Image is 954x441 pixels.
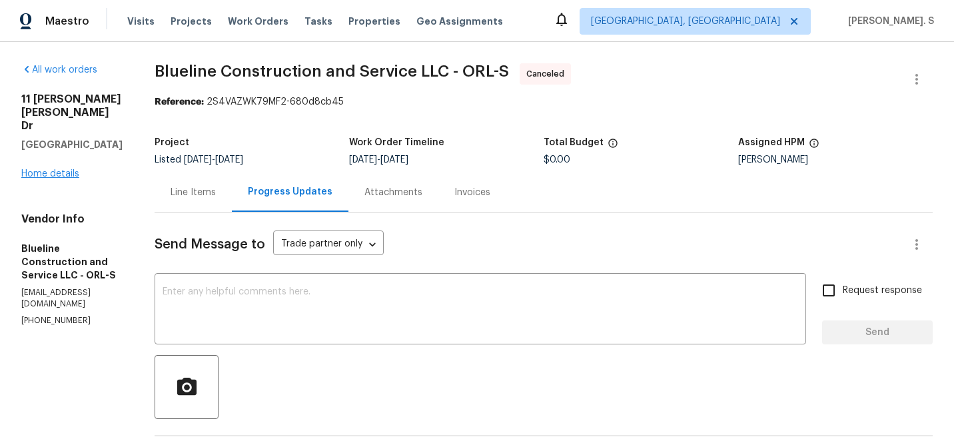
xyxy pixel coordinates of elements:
span: Blueline Construction and Service LLC - ORL-S [155,63,509,79]
div: 2S4VAZWK79MF2-680d8cb45 [155,95,933,109]
h4: Vendor Info [21,213,123,226]
b: Reference: [155,97,204,107]
span: The hpm assigned to this work order. [809,138,819,155]
p: [PHONE_NUMBER] [21,315,123,326]
span: Geo Assignments [416,15,503,28]
span: Send Message to [155,238,265,251]
div: Invoices [454,186,490,199]
h5: Work Order Timeline [349,138,444,147]
span: The total cost of line items that have been proposed by Opendoor. This sum includes line items th... [608,138,618,155]
div: Attachments [364,186,422,199]
h5: Project [155,138,189,147]
h5: Assigned HPM [738,138,805,147]
span: $0.00 [544,155,570,165]
span: Tasks [304,17,332,26]
span: [DATE] [184,155,212,165]
span: Work Orders [228,15,288,28]
span: Projects [171,15,212,28]
a: All work orders [21,65,97,75]
span: [DATE] [380,155,408,165]
div: Trade partner only [273,234,384,256]
div: Line Items [171,186,216,199]
span: Listed [155,155,243,165]
h5: [GEOGRAPHIC_DATA] [21,138,123,151]
h5: Blueline Construction and Service LLC - ORL-S [21,242,123,282]
span: Properties [348,15,400,28]
span: - [184,155,243,165]
span: [DATE] [349,155,377,165]
h2: 11 [PERSON_NAME] [PERSON_NAME] Dr [21,93,123,133]
div: Progress Updates [248,185,332,199]
span: Maestro [45,15,89,28]
span: Request response [843,284,922,298]
span: [GEOGRAPHIC_DATA], [GEOGRAPHIC_DATA] [591,15,780,28]
p: [EMAIL_ADDRESS][DOMAIN_NAME] [21,287,123,310]
div: [PERSON_NAME] [738,155,933,165]
span: Visits [127,15,155,28]
span: [DATE] [215,155,243,165]
h5: Total Budget [544,138,604,147]
span: Canceled [526,67,570,81]
a: Home details [21,169,79,179]
span: [PERSON_NAME]. S [843,15,934,28]
span: - [349,155,408,165]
